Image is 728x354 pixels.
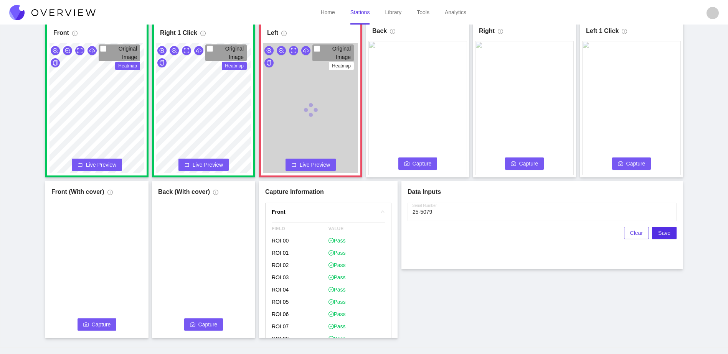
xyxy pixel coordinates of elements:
h1: Data Inputs [408,187,677,197]
span: camera [618,161,623,167]
span: expand [184,48,189,54]
span: zoom-out [65,48,70,54]
button: zoom-in [264,46,274,55]
span: check-circle [329,324,334,329]
button: Clear [624,227,649,239]
span: Pass [329,310,346,318]
button: cameraCapture [398,157,437,170]
span: Heatmap [222,62,247,70]
button: cameraCapture [184,318,223,331]
span: Capture [92,320,111,329]
span: Pass [329,237,346,244]
button: zoom-in [157,46,167,55]
span: check-circle [329,311,334,317]
span: rollback [291,162,297,168]
span: Live Preview [86,161,116,169]
button: cloud-download [87,46,97,55]
span: Clear [630,229,643,237]
h1: Back (With cover) [158,187,210,197]
button: expand [75,46,84,55]
h1: Capture Information [265,187,391,197]
h1: Front [53,28,69,38]
p: ROI 02 [272,260,329,272]
p: ROI 05 [272,297,329,309]
span: camera [83,322,89,328]
span: zoom-in [266,48,272,54]
span: expand [291,48,296,54]
span: Pass [329,335,346,343]
span: Pass [329,286,346,293]
button: zoom-out [63,46,72,55]
h1: Back [372,26,387,36]
button: copy [51,58,60,67]
span: cloud-download [89,48,95,54]
span: Heatmap [115,62,140,70]
p: ROI 00 [272,235,329,247]
button: cameraCapture [612,157,651,170]
span: zoom-out [172,48,177,54]
span: info-circle [213,190,218,198]
span: Capture [413,159,432,168]
span: info-circle [107,190,113,198]
button: cloud-download [194,46,203,55]
button: cameraCapture [78,318,117,331]
p: ROI 06 [272,309,329,321]
button: expand [289,46,298,55]
span: expand [77,48,83,54]
span: Live Preview [193,161,223,169]
span: rollback [184,162,190,168]
p: ROI 01 [272,247,329,260]
button: Save [652,227,677,239]
span: copy [266,60,272,66]
span: check-circle [329,250,334,256]
span: info-circle [200,31,206,39]
a: Stations [350,9,370,15]
button: cloud-download [301,46,310,55]
span: info-circle [72,31,78,39]
button: rollbackLive Preview [72,159,122,171]
div: rightFront [266,203,391,221]
span: Pass [329,274,346,281]
span: Capture [519,159,538,168]
span: Capture [198,320,218,329]
button: copy [264,58,274,67]
span: check-circle [329,262,334,268]
span: camera [190,322,195,328]
p: ROI 07 [272,321,329,333]
span: copy [159,60,165,66]
span: check-circle [329,336,334,341]
button: expand [182,46,191,55]
h4: Front [272,208,376,216]
span: camera [511,161,516,167]
span: check-circle [329,299,334,305]
button: zoom-out [277,46,286,55]
span: Original Image [332,46,351,60]
button: rollbackLive Preview [286,159,336,171]
p: ROI 03 [272,272,329,284]
span: rollback [78,162,83,168]
span: VALUE [329,223,385,235]
span: check-circle [329,287,334,292]
span: zoom-in [159,48,165,54]
p: ROI 08 [272,333,329,346]
span: check-circle [329,275,334,280]
span: info-circle [498,29,503,37]
button: rollbackLive Preview [178,159,229,171]
a: Home [320,9,335,15]
span: Pass [329,249,346,257]
span: Heatmap [329,62,354,70]
span: camera [404,161,409,167]
button: cameraCapture [505,157,544,170]
a: Library [385,9,401,15]
span: cloud-download [196,48,201,54]
span: Capture [626,159,645,168]
span: Original Image [225,46,244,60]
span: info-circle [390,29,395,37]
span: info-circle [622,29,627,37]
span: info-circle [281,31,287,39]
button: zoom-out [170,46,179,55]
h1: Right 1 Click [160,28,197,38]
a: Analytics [445,9,466,15]
span: FIELD [272,223,329,235]
h1: Front (With cover) [51,187,104,197]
